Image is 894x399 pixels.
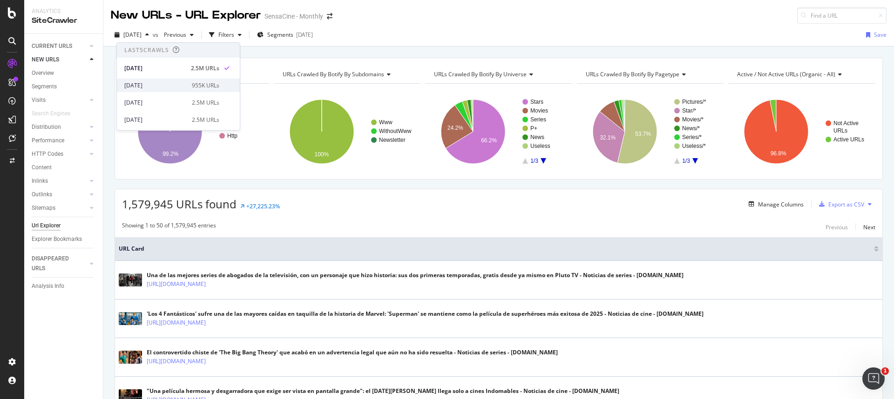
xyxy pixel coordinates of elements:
[253,27,317,42] button: Segments[DATE]
[530,99,543,105] text: Stars
[218,31,234,39] div: Filters
[447,125,463,131] text: 24.2%
[122,91,268,172] svg: A chart.
[327,13,332,20] div: arrow-right-arrow-left
[147,318,206,327] a: [URL][DOMAIN_NAME]
[797,7,887,24] input: Find a URL
[600,134,616,141] text: 32.1%
[530,107,548,114] text: Movies
[32,221,96,231] a: Url Explorer
[192,99,219,107] div: 2.5M URLs
[530,158,538,164] text: 1/3
[530,125,537,132] text: P+
[147,271,684,279] div: Una de las mejores series de abogados de la televisión, con un personaje que hizo historia: sus d...
[267,31,293,39] span: Segments
[577,91,723,172] svg: A chart.
[32,82,96,92] a: Segments
[682,143,706,149] text: Useless/*
[124,99,186,107] div: [DATE]
[32,68,54,78] div: Overview
[586,70,679,78] span: URLs Crawled By Botify By pagetype
[863,221,875,233] button: Next
[147,310,704,318] div: 'Los 4 Fantásticos' sufre una de las mayores caídas en taquilla de la historia de Marvel: 'Superm...
[32,136,87,146] a: Performance
[163,151,178,157] text: 99.2%
[682,158,690,164] text: 1/3
[314,151,329,158] text: 100%
[379,128,412,134] text: WithoutWww
[124,46,169,54] div: Last 5 Crawls
[32,55,59,65] div: NEW URLS
[481,137,497,144] text: 66.2%
[32,281,96,291] a: Analysis Info
[192,81,219,90] div: 955K URLs
[119,273,142,286] img: main image
[425,91,571,172] svg: A chart.
[32,68,96,78] a: Overview
[122,221,216,233] div: Showing 1 to 50 of 1,579,945 entries
[32,281,64,291] div: Analysis Info
[584,67,716,82] h4: URLs Crawled By Botify By pagetype
[833,127,847,134] text: URLs
[833,136,864,143] text: Active URLs
[379,137,406,143] text: Newsletter
[111,7,261,23] div: New URLs - URL Explorer
[826,223,848,231] div: Previous
[32,149,87,159] a: HTTP Codes
[737,70,835,78] span: Active / Not Active URLs (organic - all)
[32,203,87,213] a: Sitemaps
[828,200,864,208] div: Export as CSV
[735,67,867,82] h4: Active / Not Active URLs
[191,64,219,73] div: 2.5M URLs
[771,150,786,157] text: 96.8%
[205,27,245,42] button: Filters
[432,67,564,82] h4: URLs Crawled By Botify By universe
[32,95,87,105] a: Visits
[274,91,420,172] svg: A chart.
[111,27,153,42] button: [DATE]
[32,149,63,159] div: HTTP Codes
[32,7,95,15] div: Analytics
[32,254,79,273] div: DISAPPEARED URLS
[635,131,651,137] text: 53.7%
[32,163,52,173] div: Content
[32,95,46,105] div: Visits
[682,116,704,123] text: Movies/*
[874,31,887,39] div: Save
[192,116,219,124] div: 2.5M URLs
[32,136,64,146] div: Performance
[881,367,889,375] span: 1
[758,200,804,208] div: Manage Columns
[227,133,237,139] text: Http
[32,234,96,244] a: Explorer Bookmarks
[728,91,874,172] div: A chart.
[119,245,872,253] span: URL Card
[530,134,544,140] text: News
[153,31,160,39] span: vs
[124,64,185,73] div: [DATE]
[124,116,186,124] div: [DATE]
[815,197,864,212] button: Export as CSV
[32,221,61,231] div: Url Explorer
[682,125,700,132] text: News/*
[682,134,702,140] text: Series/*
[160,27,197,42] button: Previous
[434,70,527,78] span: URLs Crawled By Botify By universe
[147,348,558,357] div: El controvertido chiste de 'The Big Bang Theory' que acabó en un advertencia legal que aún no ha ...
[160,31,186,39] span: Previous
[32,190,87,199] a: Outlinks
[745,199,804,210] button: Manage Columns
[246,202,280,210] div: +27,225.23%
[32,176,87,186] a: Inlinks
[833,120,859,126] text: Not Active
[379,119,393,126] text: Www
[147,279,206,289] a: [URL][DOMAIN_NAME]
[862,367,885,390] iframe: Intercom live chat
[264,12,323,21] div: SensaCine - Monthly
[862,27,887,42] button: Save
[122,196,237,212] span: 1,579,945 URLs found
